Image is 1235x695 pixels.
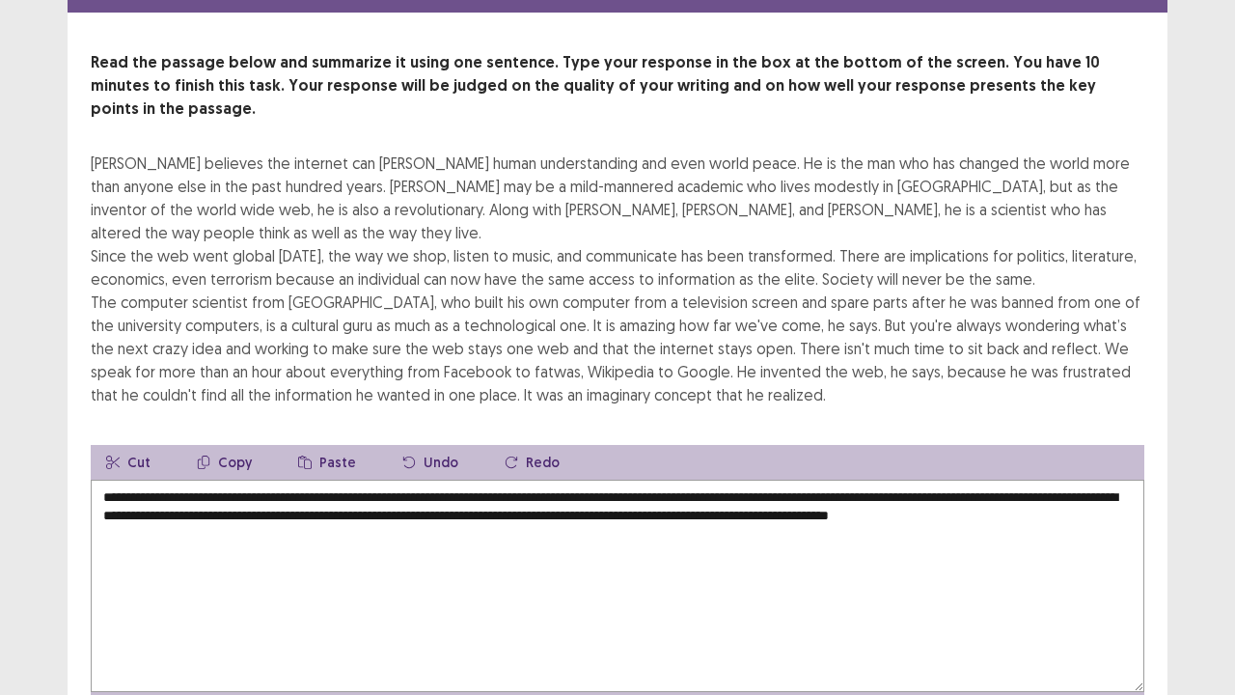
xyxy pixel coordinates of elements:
button: Copy [181,445,267,480]
p: Read the passage below and summarize it using one sentence. Type your response in the box at the ... [91,51,1144,121]
button: Redo [489,445,575,480]
button: Undo [387,445,474,480]
button: Paste [283,445,371,480]
div: [PERSON_NAME] believes the internet can [PERSON_NAME] human understanding and even world peace. H... [91,152,1144,406]
button: Cut [91,445,166,480]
